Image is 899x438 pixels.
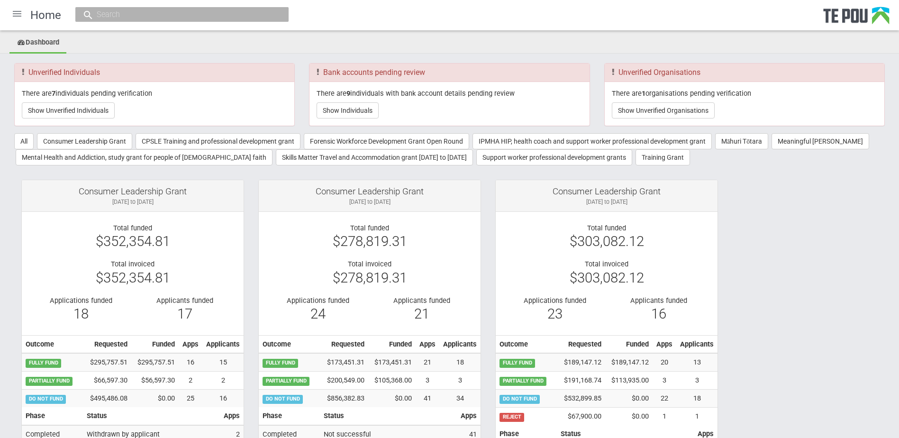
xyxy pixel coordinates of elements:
[22,407,83,425] th: Phase
[266,260,473,268] div: Total invoiced
[503,198,710,206] div: [DATE] to [DATE]
[220,407,244,425] th: Apps
[179,372,202,390] td: 2
[612,89,877,98] p: There are organisations pending verification
[259,407,320,425] th: Phase
[273,296,363,305] div: Applications funded
[472,133,712,149] button: IPMHA HIP, health coach and support worker professional development grant
[556,335,605,353] th: Requested
[179,353,202,371] td: 16
[266,187,473,196] div: Consumer Leadership Grant
[29,198,236,206] div: [DATE] to [DATE]
[476,149,632,165] button: Support worker professional development grants
[140,296,229,305] div: Applicants funded
[416,390,439,407] td: 41
[22,335,82,353] th: Outcome
[317,68,582,77] h3: Bank accounts pending review
[22,68,287,77] h3: Unverified Individuals
[605,372,653,390] td: $113,935.00
[676,353,717,371] td: 13
[94,9,261,19] input: Search
[202,353,244,371] td: 15
[653,372,676,390] td: 3
[368,372,416,390] td: $105,368.00
[179,390,202,407] td: 25
[715,133,768,149] button: Māhuri Tōtara
[82,353,131,371] td: $295,757.51
[614,296,703,305] div: Applicants funded
[499,413,524,421] span: REJECT
[676,390,717,408] td: 18
[36,296,126,305] div: Applications funded
[202,372,244,390] td: 2
[439,353,481,371] td: 18
[29,224,236,232] div: Total funded
[503,187,710,196] div: Consumer Leadership Grant
[510,310,599,318] div: 23
[263,359,298,367] span: FULLY FUND
[131,372,179,390] td: $56,597.30
[676,408,717,425] td: 1
[52,89,55,98] b: 7
[605,408,653,425] td: $0.00
[29,187,236,196] div: Consumer Leadership Grant
[26,359,61,367] span: FULLY FUND
[416,372,439,390] td: 3
[304,133,469,149] button: Forensic Workforce Development Grant Open Round
[179,335,202,353] th: Apps
[499,395,540,403] span: DO NOT FUND
[36,310,126,318] div: 18
[82,335,131,353] th: Requested
[346,89,350,98] b: 9
[503,224,710,232] div: Total funded
[676,372,717,390] td: 3
[676,335,717,353] th: Applicants
[496,335,556,353] th: Outcome
[26,395,66,403] span: DO NOT FUND
[319,335,368,353] th: Requested
[377,296,466,305] div: Applicants funded
[653,408,676,425] td: 1
[556,372,605,390] td: $191,168.74
[263,395,303,403] span: DO NOT FUND
[605,335,653,353] th: Funded
[319,372,368,390] td: $200,549.00
[29,274,236,282] div: $352,354.81
[263,377,309,385] span: PARTIALLY FUND
[202,335,244,353] th: Applicants
[22,89,287,98] p: There are individuals pending verification
[439,372,481,390] td: 3
[259,335,319,353] th: Outcome
[605,390,653,408] td: $0.00
[140,310,229,318] div: 17
[319,353,368,371] td: $173,451.31
[136,133,300,149] button: CPSLE Training and professional development grant
[636,149,690,165] button: Training Grant
[653,353,676,371] td: 20
[556,408,605,425] td: $67,900.00
[653,335,676,353] th: Apps
[273,310,363,318] div: 24
[439,335,481,353] th: Applicants
[499,359,535,367] span: FULLY FUND
[416,353,439,371] td: 21
[612,68,877,77] h3: Unverified Organisations
[499,377,546,385] span: PARTIALLY FUND
[16,149,272,165] button: Mental Health and Addiction, study grant for people of [DEMOGRAPHIC_DATA] faith
[22,102,115,119] button: Show Unverified Individuals
[556,353,605,371] td: $189,147.12
[29,260,236,268] div: Total invoiced
[266,237,473,246] div: $278,819.31
[266,198,473,206] div: [DATE] to [DATE]
[556,390,605,408] td: $532,899.85
[82,390,131,407] td: $495,486.08
[605,353,653,371] td: $189,147.12
[503,274,710,282] div: $303,082.12
[82,372,131,390] td: $66,597.30
[457,407,481,425] th: Apps
[14,133,34,149] button: All
[368,390,416,407] td: $0.00
[131,335,179,353] th: Funded
[26,377,73,385] span: PARTIALLY FUND
[319,390,368,407] td: $856,382.83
